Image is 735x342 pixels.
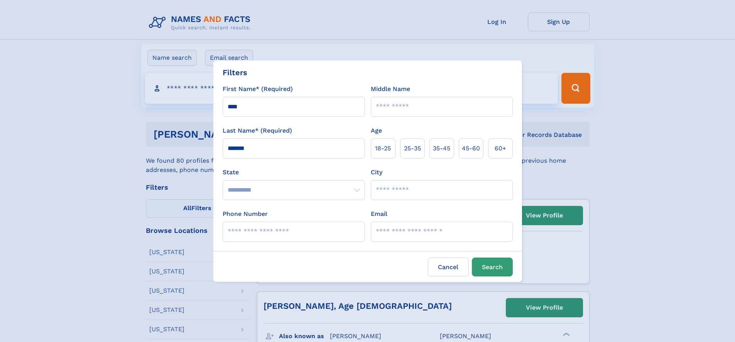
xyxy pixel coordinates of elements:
[433,144,450,153] span: 35‑45
[371,209,387,219] label: Email
[223,67,247,78] div: Filters
[223,168,365,177] label: State
[375,144,391,153] span: 18‑25
[462,144,480,153] span: 45‑60
[428,258,469,276] label: Cancel
[371,126,382,135] label: Age
[472,258,513,276] button: Search
[495,144,506,153] span: 60+
[404,144,421,153] span: 25‑35
[371,168,382,177] label: City
[223,209,268,219] label: Phone Number
[371,84,410,94] label: Middle Name
[223,126,292,135] label: Last Name* (Required)
[223,84,293,94] label: First Name* (Required)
